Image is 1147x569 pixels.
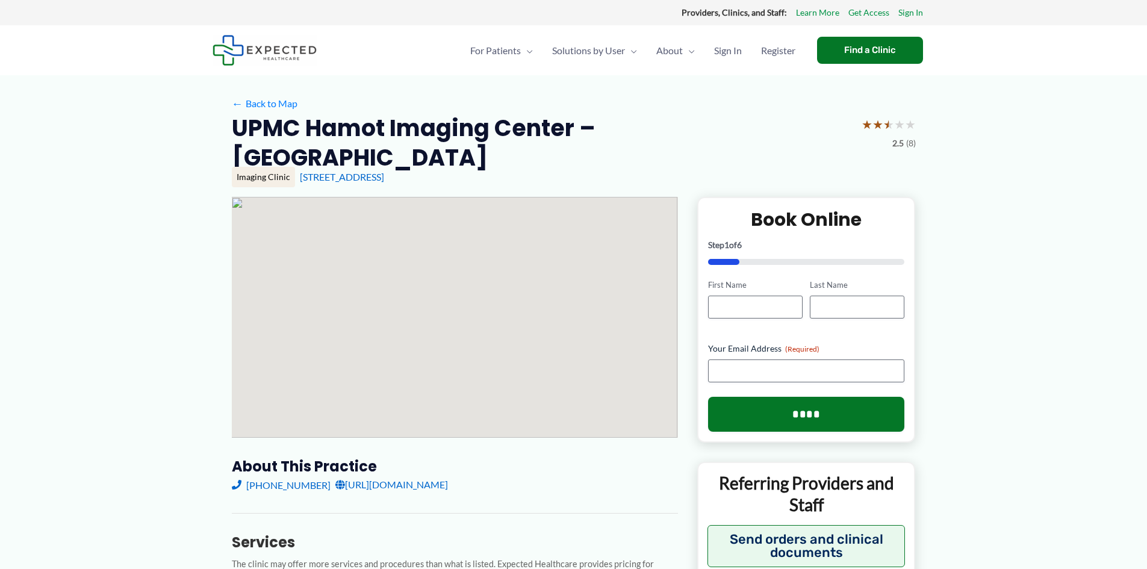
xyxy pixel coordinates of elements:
[682,7,787,17] strong: Providers, Clinics, and Staff:
[461,30,542,72] a: For PatientsMenu Toggle
[335,476,448,494] a: [URL][DOMAIN_NAME]
[737,240,742,250] span: 6
[232,533,678,552] h3: Services
[521,30,533,72] span: Menu Toggle
[898,5,923,20] a: Sign In
[232,167,295,187] div: Imaging Clinic
[647,30,704,72] a: AboutMenu Toggle
[892,135,904,151] span: 2.5
[461,30,805,72] nav: Primary Site Navigation
[625,30,637,72] span: Menu Toggle
[817,37,923,64] a: Find a Clinic
[751,30,805,72] a: Register
[707,525,906,567] button: Send orders and clinical documents
[708,241,905,249] p: Step of
[785,344,819,353] span: (Required)
[724,240,729,250] span: 1
[708,279,803,291] label: First Name
[707,472,906,516] p: Referring Providers and Staff
[708,208,905,231] h2: Book Online
[796,5,839,20] a: Learn More
[232,113,852,173] h2: UPMC Hamot Imaging Center – [GEOGRAPHIC_DATA]
[708,343,905,355] label: Your Email Address
[761,30,795,72] span: Register
[232,457,678,476] h3: About this practice
[552,30,625,72] span: Solutions by User
[894,113,905,135] span: ★
[213,35,317,66] img: Expected Healthcare Logo - side, dark font, small
[656,30,683,72] span: About
[470,30,521,72] span: For Patients
[714,30,742,72] span: Sign In
[542,30,647,72] a: Solutions by UserMenu Toggle
[810,279,904,291] label: Last Name
[883,113,894,135] span: ★
[300,171,384,182] a: [STREET_ADDRESS]
[848,5,889,20] a: Get Access
[872,113,883,135] span: ★
[683,30,695,72] span: Menu Toggle
[905,113,916,135] span: ★
[232,476,331,494] a: [PHONE_NUMBER]
[232,95,297,113] a: ←Back to Map
[232,98,243,109] span: ←
[862,113,872,135] span: ★
[906,135,916,151] span: (8)
[704,30,751,72] a: Sign In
